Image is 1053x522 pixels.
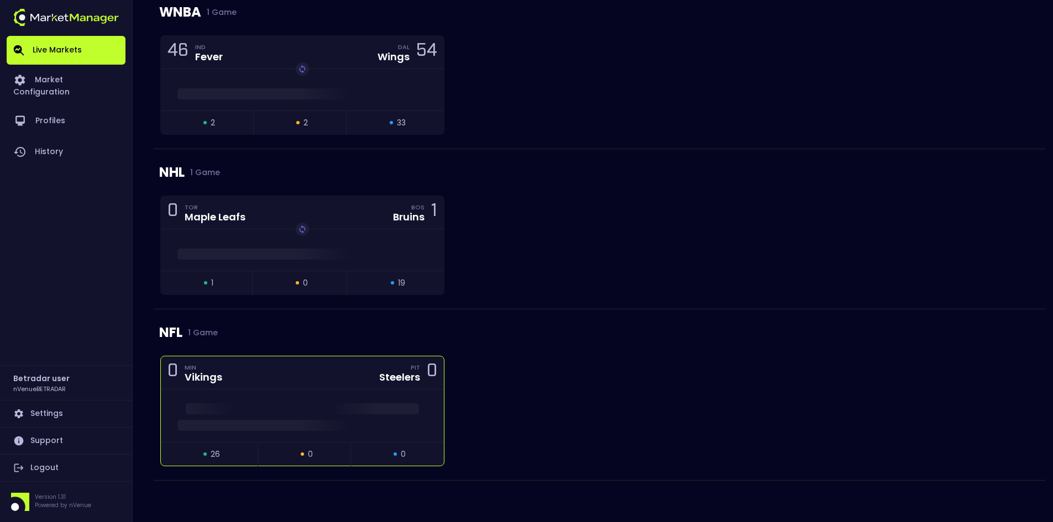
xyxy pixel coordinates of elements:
div: PIT [411,363,420,372]
div: Maple Leafs [185,212,245,222]
div: MIN [185,363,222,372]
span: 1 [211,277,213,289]
span: 0 [303,277,308,289]
span: 2 [303,117,308,129]
a: History [7,136,125,167]
div: 0 [167,362,178,383]
span: 1 Game [182,328,218,337]
span: 1 Game [185,168,220,177]
div: NFL [159,309,1040,356]
span: 33 [397,117,406,129]
a: Logout [7,455,125,481]
a: Market Configuration [7,65,125,106]
div: NHL [159,149,1040,196]
div: 0 [427,362,437,383]
div: TOR [185,203,245,212]
a: Settings [7,400,125,427]
img: logo [13,9,119,26]
img: replayImg [298,65,307,73]
a: Live Markets [7,36,125,65]
div: Wings [378,52,410,62]
span: 19 [398,277,405,289]
div: Bruins [393,212,425,222]
div: Vikings [185,372,222,382]
span: 26 [211,449,220,460]
div: Version 1.31Powered by nVenue [7,493,125,511]
div: 1 [431,202,437,223]
span: 0 [401,449,406,460]
a: Profiles [7,106,125,136]
div: BOS [411,203,425,212]
div: 46 [167,42,188,62]
span: 0 [308,449,313,460]
a: Support [7,428,125,454]
div: 0 [167,202,178,223]
div: Steelers [379,372,420,382]
p: Powered by nVenue [35,501,91,509]
p: Version 1.31 [35,493,91,501]
img: replayImg [298,225,307,234]
div: Fever [195,52,223,62]
div: 54 [416,42,437,62]
h3: nVenueBETRADAR [13,384,66,393]
div: DAL [398,43,410,51]
span: 2 [211,117,215,129]
h2: Betradar user [13,372,70,384]
span: 1 Game [201,8,237,17]
div: IND [195,43,223,51]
